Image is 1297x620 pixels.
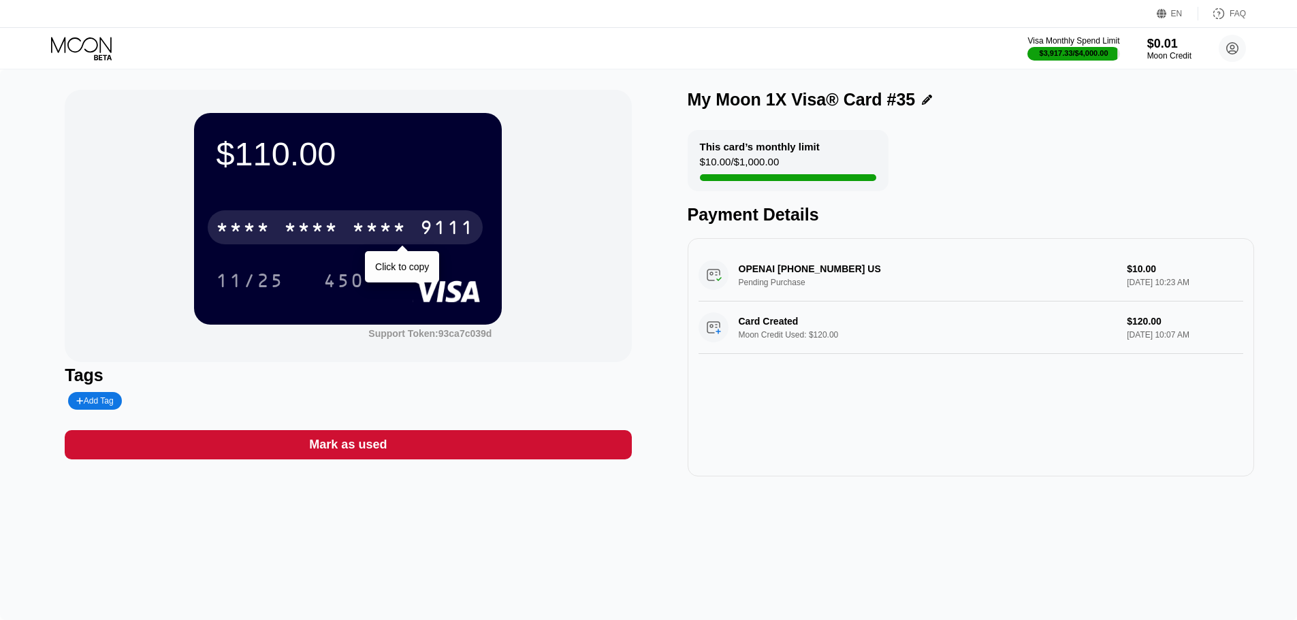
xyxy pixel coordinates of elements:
[688,90,916,110] div: My Moon 1X Visa® Card #35
[700,156,780,174] div: $10.00 / $1,000.00
[206,263,294,297] div: 11/25
[76,396,113,406] div: Add Tag
[1230,9,1246,18] div: FAQ
[1147,51,1191,61] div: Moon Credit
[1171,9,1183,18] div: EN
[700,141,820,152] div: This card’s monthly limit
[1147,37,1191,61] div: $0.01Moon Credit
[368,328,492,339] div: Support Token: 93ca7c039d
[309,437,387,453] div: Mark as used
[368,328,492,339] div: Support Token:93ca7c039d
[323,272,364,293] div: 450
[1198,7,1246,20] div: FAQ
[688,205,1254,225] div: Payment Details
[216,272,284,293] div: 11/25
[1027,36,1119,61] div: Visa Monthly Spend Limit$3,917.33/$4,000.00
[1040,49,1108,57] div: $3,917.33 / $4,000.00
[375,261,429,272] div: Click to copy
[68,392,121,410] div: Add Tag
[216,135,480,173] div: $110.00
[65,430,631,459] div: Mark as used
[1147,37,1191,51] div: $0.01
[1157,7,1198,20] div: EN
[65,365,631,385] div: Tags
[1027,36,1119,46] div: Visa Monthly Spend Limit
[420,218,475,240] div: 9111
[313,263,374,297] div: 450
